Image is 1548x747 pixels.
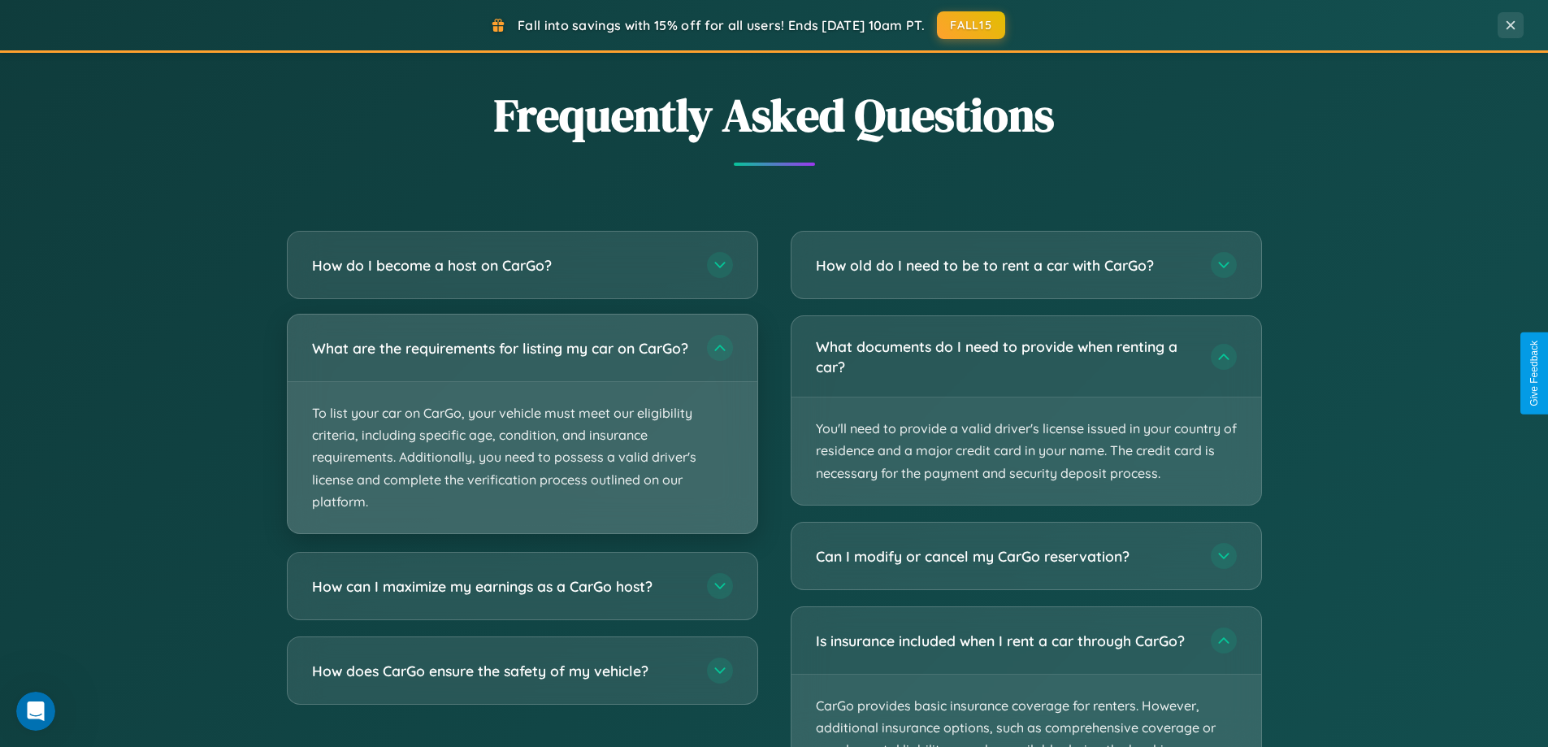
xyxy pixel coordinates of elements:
[816,255,1195,276] h3: How old do I need to be to rent a car with CarGo?
[287,84,1262,146] h2: Frequently Asked Questions
[312,576,691,597] h3: How can I maximize my earnings as a CarGo host?
[1528,341,1540,406] div: Give Feedback
[518,17,925,33] span: Fall into savings with 15% off for all users! Ends [DATE] 10am PT.
[312,338,691,358] h3: What are the requirements for listing my car on CarGo?
[937,11,1005,39] button: FALL15
[288,382,757,533] p: To list your car on CarGo, your vehicle must meet our eligibility criteria, including specific ag...
[312,661,691,681] h3: How does CarGo ensure the safety of my vehicle?
[816,337,1195,376] h3: What documents do I need to provide when renting a car?
[816,631,1195,651] h3: Is insurance included when I rent a car through CarGo?
[791,397,1261,505] p: You'll need to provide a valid driver's license issued in your country of residence and a major c...
[312,255,691,276] h3: How do I become a host on CarGo?
[816,546,1195,567] h3: Can I modify or cancel my CarGo reservation?
[16,692,55,731] iframe: Intercom live chat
